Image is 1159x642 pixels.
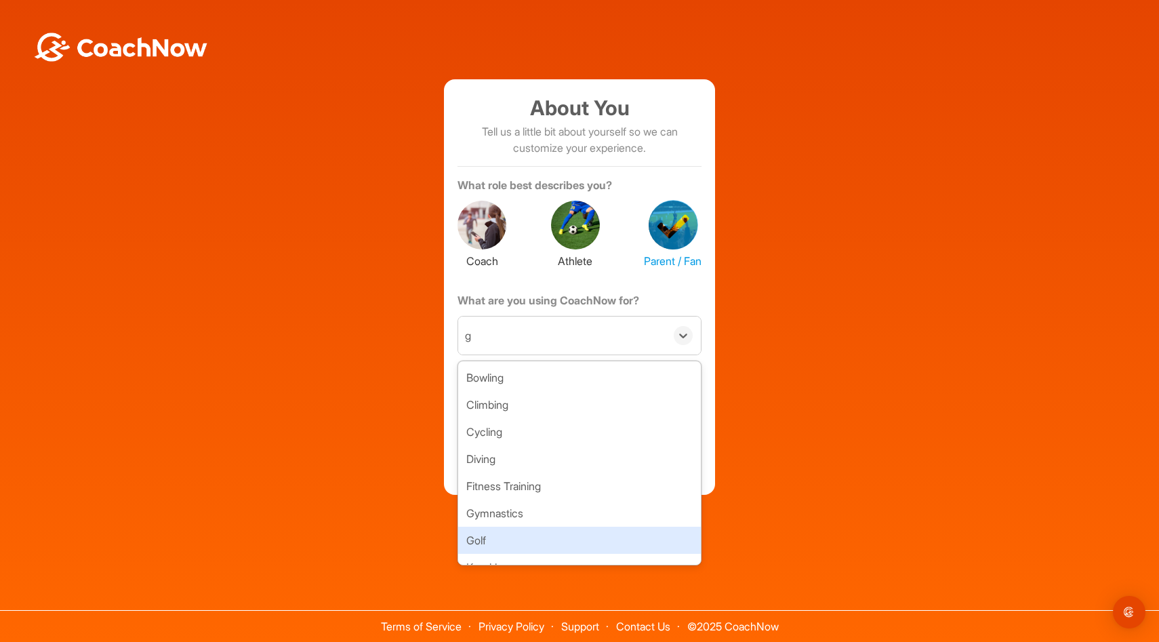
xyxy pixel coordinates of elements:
label: What role best describes you? [457,177,701,199]
img: BwLJSsUCoWCh5upNqxVrqldRgqLPVwmV24tXu5FoVAoFEpwwqQ3VIfuoInZCoVCoTD4vwADAC3ZFMkVEQFDAAAAAElFTkSuQmCC [33,33,209,62]
span: © 2025 CoachNow [680,611,786,632]
label: Athlete [551,249,600,269]
h1: About You [457,93,701,123]
div: Gymnastics [458,500,701,527]
div: Golf [458,527,701,554]
a: Contact Us [616,620,670,633]
div: Kayaking [458,554,701,581]
div: Climbing [458,391,701,418]
div: Cycling [458,418,701,445]
div: Bowling [458,364,701,391]
div: Open Intercom Messenger [1113,596,1145,628]
div: Diving [458,445,701,473]
div: Fitness Training [458,473,701,500]
a: Terms of Service [381,620,462,633]
a: Privacy Policy [479,620,544,633]
label: What are you using CoachNow for? [457,292,701,314]
p: Tell us a little bit about yourself so we can customize your experience. [457,123,701,156]
label: Parent / Fan [644,249,701,269]
a: Support [561,620,599,633]
label: Coach [457,249,506,269]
